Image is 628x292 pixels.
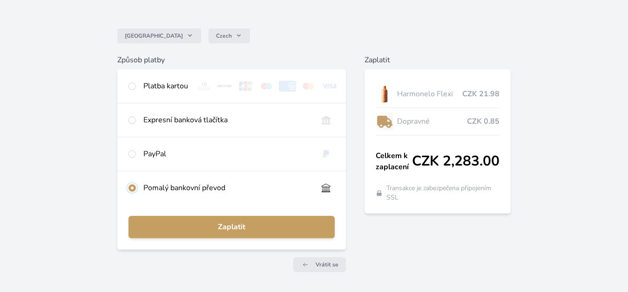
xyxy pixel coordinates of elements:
img: visa.svg [321,80,338,92]
span: CZK 2,283.00 [412,153,500,170]
img: onlineBanking_CZ.svg [317,114,335,126]
img: delivery-lo.png [376,110,393,133]
h6: Zaplatit [365,54,511,66]
button: Zaplatit [128,216,335,238]
img: mc.svg [300,80,317,92]
h6: Způsob platby [117,54,346,66]
button: Czech [209,28,250,43]
img: bankTransfer_IBAN.svg [317,182,335,193]
span: CZK 21.98 [462,88,500,100]
img: discover.svg [216,80,233,92]
span: Zaplatit [136,221,328,232]
span: Dopravné [397,116,467,127]
div: Platba kartou [143,80,188,92]
a: Vrátit se [293,257,346,272]
span: Celkem k zaplacení [376,150,412,173]
img: maestro.svg [258,80,275,92]
div: Pomalý bankovní převod [143,182,311,193]
span: Czech [216,32,232,40]
span: Vrátit se [316,261,338,268]
div: Expresní banková tlačítka [143,114,311,126]
span: Transakce je zabezpečena připojením SSL [386,184,500,202]
img: paypal.svg [317,148,335,159]
img: diners.svg [196,80,213,92]
img: jcb.svg [237,80,254,92]
img: amex.svg [279,80,296,92]
span: Harmonelo Flexi [397,88,463,100]
div: PayPal [143,148,311,159]
img: CLEAN_FLEXI_se_stinem_x-hi_(1)-lo.jpg [376,82,393,106]
span: [GEOGRAPHIC_DATA] [125,32,183,40]
button: [GEOGRAPHIC_DATA] [117,28,201,43]
span: CZK 0.85 [467,116,500,127]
